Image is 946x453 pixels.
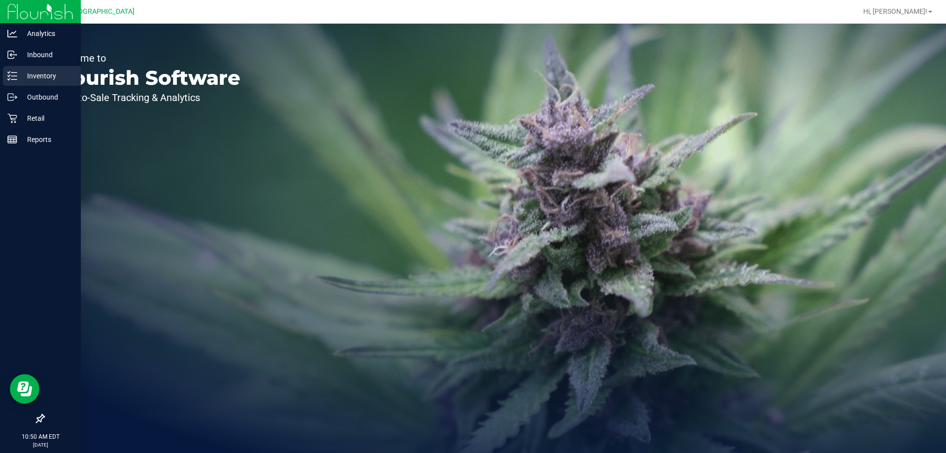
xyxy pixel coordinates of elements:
[53,68,240,88] p: Flourish Software
[7,92,17,102] inline-svg: Outbound
[7,71,17,81] inline-svg: Inventory
[4,432,76,441] p: 10:50 AM EDT
[17,70,76,82] p: Inventory
[10,374,39,404] iframe: Resource center
[7,113,17,123] inline-svg: Retail
[17,134,76,145] p: Reports
[17,28,76,39] p: Analytics
[17,91,76,103] p: Outbound
[67,7,135,16] span: [GEOGRAPHIC_DATA]
[53,53,240,63] p: Welcome to
[863,7,927,15] span: Hi, [PERSON_NAME]!
[53,93,240,103] p: Seed-to-Sale Tracking & Analytics
[7,135,17,144] inline-svg: Reports
[7,29,17,38] inline-svg: Analytics
[17,49,76,61] p: Inbound
[17,112,76,124] p: Retail
[4,441,76,449] p: [DATE]
[7,50,17,60] inline-svg: Inbound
